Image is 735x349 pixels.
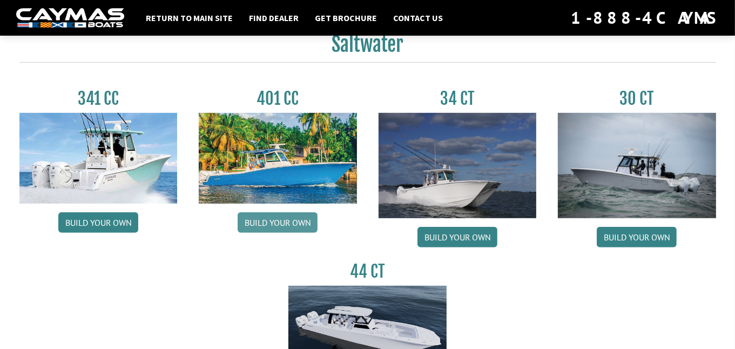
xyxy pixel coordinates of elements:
[244,11,304,25] a: Find Dealer
[19,89,178,109] h3: 341 CC
[558,89,716,109] h3: 30 CT
[417,227,497,247] a: Build your own
[199,89,357,109] h3: 401 CC
[309,11,382,25] a: Get Brochure
[238,212,318,233] a: Build your own
[379,89,537,109] h3: 34 CT
[19,32,716,63] h2: Saltwater
[58,212,138,233] a: Build your own
[558,113,716,218] img: 30_CT_photo_shoot_for_caymas_connect.jpg
[288,261,447,281] h3: 44 CT
[19,113,178,204] img: 341CC-thumbjpg.jpg
[388,11,448,25] a: Contact Us
[571,6,719,30] div: 1-888-4CAYMAS
[199,113,357,204] img: 401CC_thumb.pg.jpg
[140,11,238,25] a: Return to main site
[16,8,124,28] img: white-logo-c9c8dbefe5ff5ceceb0f0178aa75bf4bb51f6bca0971e226c86eb53dfe498488.png
[379,113,537,218] img: Caymas_34_CT_pic_1.jpg
[597,227,677,247] a: Build your own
